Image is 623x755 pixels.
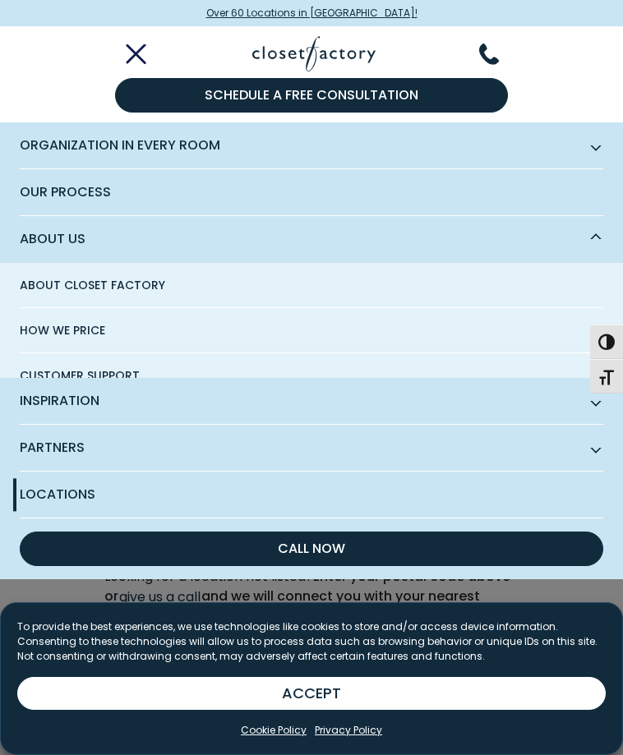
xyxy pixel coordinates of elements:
button: Toggle Font size [590,359,623,394]
a: About Closet Factory [20,263,603,308]
a: Cookie Policy [241,723,307,738]
span: Organization in Every Room [20,122,603,169]
span: Partners [20,425,603,472]
span: How We Price [20,308,105,352]
button: ACCEPT [17,677,606,710]
a: Locations [20,472,603,518]
span: About Closet Factory [20,263,165,307]
span: Over 60 Locations in [GEOGRAPHIC_DATA]! [206,6,418,21]
p: To provide the best experiences, we use technologies like cookies to store and/or access device i... [17,619,606,664]
button: Call Now [20,532,603,566]
img: Closet Factory Logo [252,36,376,71]
span: Our Process [20,169,603,215]
a: Our Process [20,169,603,216]
a: Customer Support [20,353,603,398]
button: Toggle Mobile Menu [104,44,149,64]
a: Schedule a Free Consultation [115,78,509,113]
span: About Us [20,216,603,263]
button: Toggle High Contrast [590,325,623,359]
button: Phone Number [479,44,519,65]
a: Privacy Policy [315,723,382,738]
span: Locations [20,472,603,518]
a: How We Price [20,308,603,353]
span: Customer Support [20,353,140,398]
span: Inspiration [20,378,603,425]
